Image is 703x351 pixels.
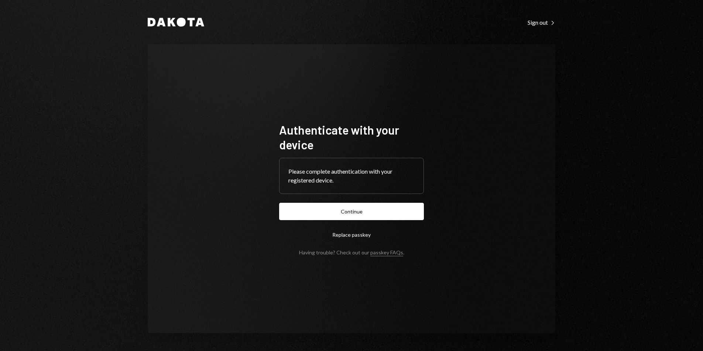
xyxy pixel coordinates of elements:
[279,122,424,152] h1: Authenticate with your device
[279,203,424,220] button: Continue
[528,18,555,26] a: Sign out
[299,249,404,256] div: Having trouble? Check out our .
[528,19,555,26] div: Sign out
[279,226,424,243] button: Replace passkey
[370,249,403,256] a: passkey FAQs
[288,167,415,185] div: Please complete authentication with your registered device.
